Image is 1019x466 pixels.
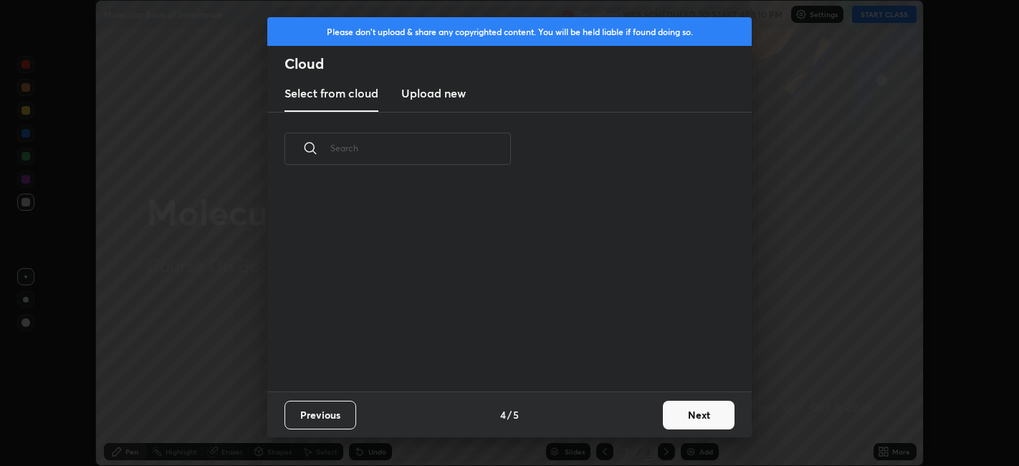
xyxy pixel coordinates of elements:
[663,401,735,429] button: Next
[284,85,378,102] h3: Select from cloud
[267,17,752,46] div: Please don't upload & share any copyrighted content. You will be held liable if found doing so.
[284,401,356,429] button: Previous
[401,85,466,102] h3: Upload new
[507,407,512,422] h4: /
[500,407,506,422] h4: 4
[284,54,752,73] h2: Cloud
[330,118,511,179] input: Search
[513,407,519,422] h4: 5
